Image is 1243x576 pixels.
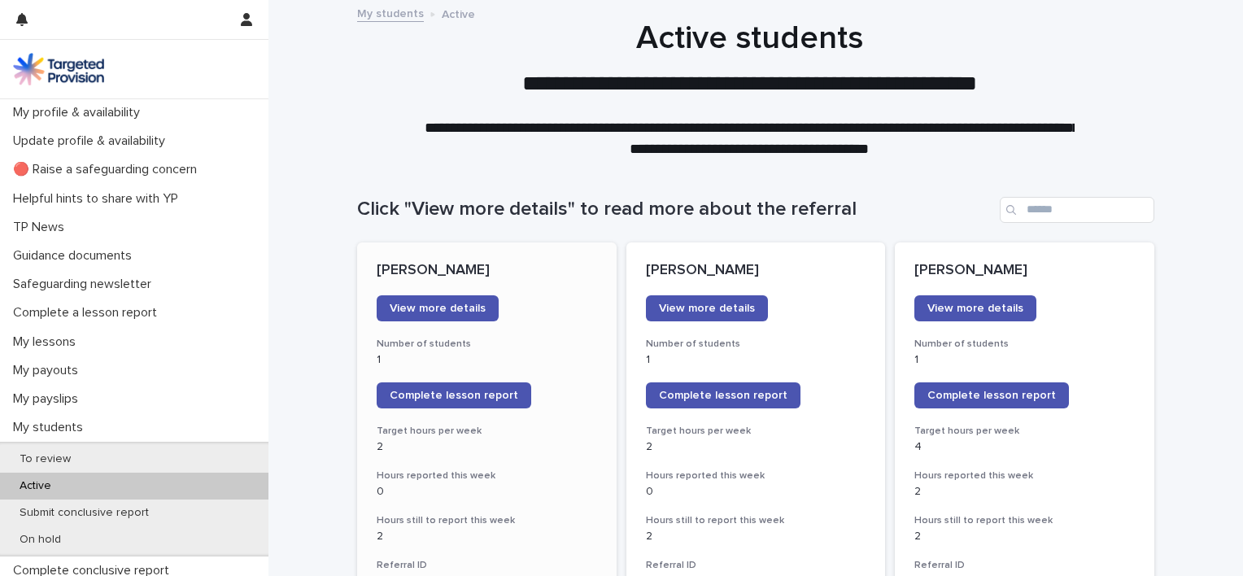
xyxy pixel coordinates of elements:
p: [PERSON_NAME] [914,262,1135,280]
h3: Hours reported this week [377,469,597,482]
p: My profile & availability [7,105,153,120]
h1: Active students [351,19,1148,58]
a: Complete lesson report [914,382,1069,408]
h3: Hours still to report this week [914,514,1135,527]
h3: Hours still to report this week [377,514,597,527]
a: Complete lesson report [377,382,531,408]
p: Helpful hints to share with YP [7,191,191,207]
h3: Referral ID [914,559,1135,572]
p: On hold [7,533,74,547]
p: My payslips [7,391,91,407]
h1: Click "View more details" to read more about the referral [357,198,993,221]
p: Safeguarding newsletter [7,277,164,292]
p: Update profile & availability [7,133,178,149]
p: [PERSON_NAME] [646,262,866,280]
span: Complete lesson report [927,390,1056,401]
p: 2 [377,440,597,454]
input: Search [1000,197,1154,223]
p: 4 [914,440,1135,454]
p: Active [7,479,64,493]
p: My students [7,420,96,435]
h3: Hours still to report this week [646,514,866,527]
p: 🔴 Raise a safeguarding concern [7,162,210,177]
h3: Referral ID [377,559,597,572]
p: 2 [377,530,597,543]
span: View more details [927,303,1023,314]
span: View more details [390,303,486,314]
p: 2 [646,530,866,543]
p: 2 [914,530,1135,543]
a: View more details [646,295,768,321]
h3: Number of students [377,338,597,351]
p: Active [442,4,475,22]
p: [PERSON_NAME] [377,262,597,280]
h3: Referral ID [646,559,866,572]
span: Complete lesson report [659,390,787,401]
span: View more details [659,303,755,314]
a: My students [357,3,424,22]
a: Complete lesson report [646,382,800,408]
p: 0 [377,485,597,499]
p: 1 [914,353,1135,367]
p: My payouts [7,363,91,378]
p: To review [7,452,84,466]
span: Complete lesson report [390,390,518,401]
p: 1 [377,353,597,367]
p: My lessons [7,334,89,350]
a: View more details [914,295,1036,321]
h3: Target hours per week [377,425,597,438]
h3: Target hours per week [646,425,866,438]
a: View more details [377,295,499,321]
img: M5nRWzHhSzIhMunXDL62 [13,53,104,85]
p: Guidance documents [7,248,145,264]
p: 2 [914,485,1135,499]
p: 1 [646,353,866,367]
h3: Hours reported this week [914,469,1135,482]
p: 2 [646,440,866,454]
p: Submit conclusive report [7,506,162,520]
p: 0 [646,485,866,499]
h3: Number of students [914,338,1135,351]
h3: Number of students [646,338,866,351]
h3: Hours reported this week [646,469,866,482]
p: TP News [7,220,77,235]
p: Complete a lesson report [7,305,170,321]
h3: Target hours per week [914,425,1135,438]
